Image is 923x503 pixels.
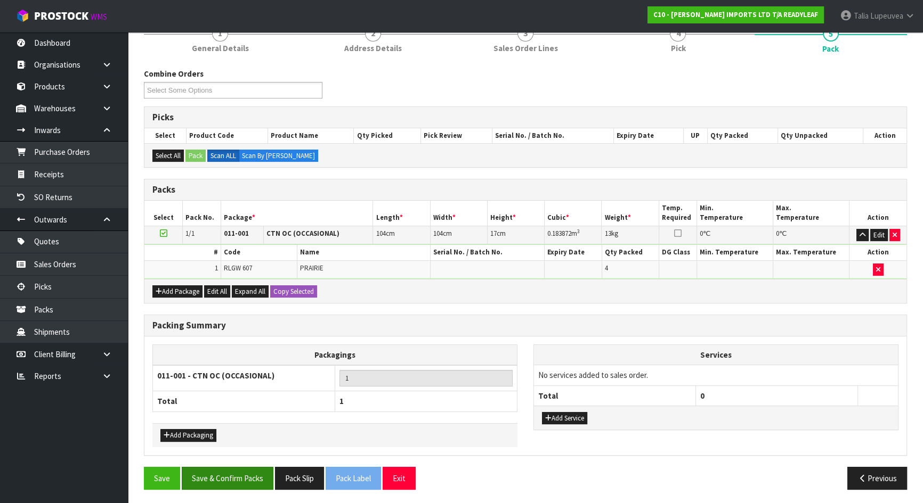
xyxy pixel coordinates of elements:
[778,128,863,143] th: Qty Unpacked
[534,345,898,365] th: Services
[239,150,318,162] label: Scan By [PERSON_NAME]
[545,201,602,226] th: Cubic
[773,201,849,226] th: Max. Temperature
[545,245,602,260] th: Expiry Date
[186,128,268,143] th: Product Code
[144,467,180,490] button: Save
[700,229,703,238] span: 0
[221,201,373,226] th: Package
[433,229,443,238] span: 104
[822,43,839,54] span: Pack
[487,226,544,244] td: cm
[182,467,273,490] button: Save & Confirm Packs
[221,245,297,260] th: Code
[534,365,898,385] td: No services added to sales order.
[492,128,614,143] th: Serial No. / Batch No.
[870,229,888,242] button: Edit
[870,11,903,21] span: Lupeuvea
[160,429,216,442] button: Add Packaging
[430,201,487,226] th: Width
[849,201,906,226] th: Action
[300,263,323,273] span: PRAIRIE
[659,245,697,260] th: DG Class
[152,185,898,195] h3: Packs
[847,467,907,490] button: Previous
[144,60,907,498] span: Pack
[192,43,249,54] span: General Details
[339,396,344,406] span: 1
[683,128,707,143] th: UP
[153,345,517,366] th: Packagings
[212,26,228,42] span: 1
[144,68,204,79] label: Combine Orders
[152,285,203,298] button: Add Package
[16,9,29,22] img: cube-alt.png
[547,229,571,238] span: 0.183872
[153,391,335,411] th: Total
[91,12,107,22] small: WMS
[773,245,849,260] th: Max. Temperature
[773,226,849,244] td: ℃
[152,112,898,122] h3: Picks
[266,229,339,238] strong: CTN OC (OCCASIONAL)
[430,226,487,244] td: cm
[659,201,697,226] th: Temp. Required
[854,11,869,21] span: Talia
[430,245,545,260] th: Serial No. / Batch No.
[235,287,265,296] span: Expand All
[647,6,824,23] a: C10 - [PERSON_NAME] IMPORTS LTD T/A READYLEAF
[776,229,779,238] span: 0
[215,263,218,273] span: 1
[577,228,580,235] sup: 3
[697,201,773,226] th: Min. Temperature
[421,128,492,143] th: Pick Review
[183,201,221,226] th: Pack No.
[653,10,818,19] strong: C10 - [PERSON_NAME] IMPORTS LTD T/A READYLEAF
[297,245,430,260] th: Name
[268,128,354,143] th: Product Name
[354,128,421,143] th: Qty Picked
[534,385,696,406] th: Total
[373,201,430,226] th: Length
[545,226,602,244] td: m
[275,467,324,490] button: Pack Slip
[383,467,416,490] button: Exit
[613,128,683,143] th: Expiry Date
[144,201,183,226] th: Select
[517,26,533,42] span: 3
[152,150,184,162] button: Select All
[490,229,497,238] span: 17
[185,150,206,162] button: Pack
[487,201,544,226] th: Height
[493,43,558,54] span: Sales Order Lines
[863,128,906,143] th: Action
[224,263,252,273] span: RLGW 607
[605,263,608,273] span: 4
[144,128,186,143] th: Select
[373,226,430,244] td: cm
[144,245,221,260] th: #
[344,43,402,54] span: Address Details
[700,391,705,401] span: 0
[602,245,659,260] th: Qty Packed
[697,226,773,244] td: ℃
[670,43,685,54] span: Pick
[707,128,778,143] th: Qty Packed
[604,229,611,238] span: 13
[602,201,659,226] th: Weight
[376,229,385,238] span: 104
[232,285,269,298] button: Expand All
[365,26,381,42] span: 2
[326,467,381,490] button: Pack Label
[670,26,686,42] span: 4
[185,229,195,238] span: 1/1
[542,412,587,425] button: Add Service
[602,226,659,244] td: kg
[224,229,249,238] strong: 011-001
[207,150,239,162] label: Scan ALL
[157,370,274,381] strong: 011-001 - CTN OC (OCCASIONAL)
[152,320,898,331] h3: Packing Summary
[270,285,317,298] button: Copy Selected
[823,26,839,42] span: 5
[204,285,230,298] button: Edit All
